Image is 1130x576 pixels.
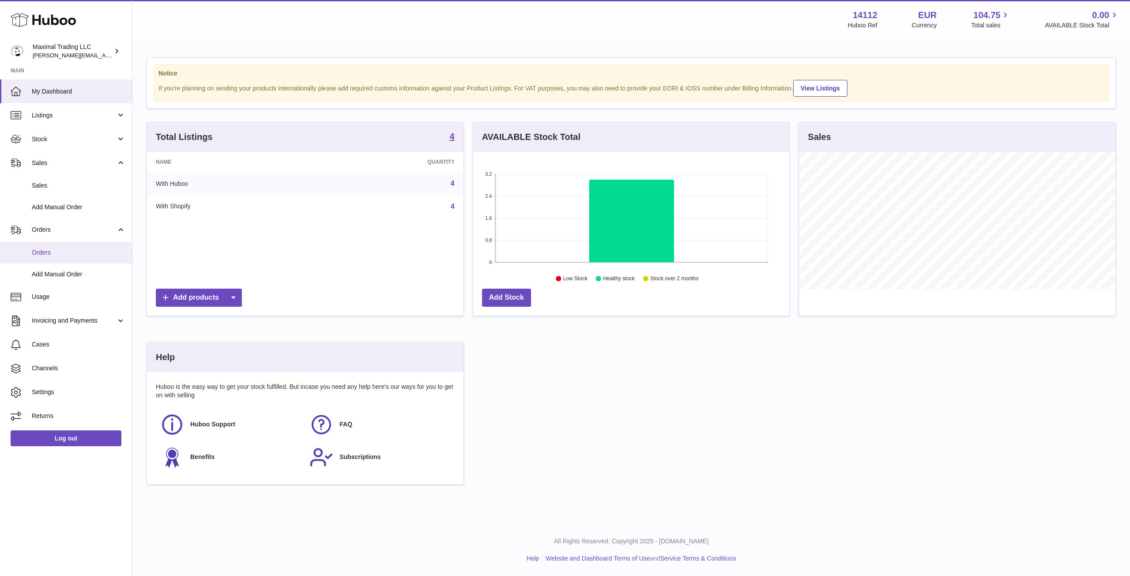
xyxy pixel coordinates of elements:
span: Subscriptions [339,453,380,461]
div: If you're planning on sending your products internationally please add required customs informati... [158,79,1104,97]
text: 2.4 [485,193,492,199]
span: Total sales [971,21,1010,30]
text: 3.2 [485,171,492,177]
strong: 4 [450,132,455,141]
text: Healthy stock [603,276,635,282]
a: Huboo Support [160,413,301,437]
span: Orders [32,226,116,234]
img: tab_domain_overview_orange.svg [24,56,31,63]
th: Name [147,152,317,172]
li: and [542,554,736,563]
a: 4 [451,180,455,187]
a: Service Terms & Conditions [660,555,736,562]
span: AVAILABLE Stock Total [1045,21,1119,30]
span: My Dashboard [32,87,125,96]
span: 0.00 [1092,9,1109,21]
a: 4 [451,203,455,210]
h3: Help [156,351,175,363]
span: Returns [32,412,125,420]
strong: Notice [158,69,1104,78]
span: Cases [32,340,125,349]
td: With Huboo [147,172,317,195]
span: Add Manual Order [32,203,125,211]
span: Sales [32,159,116,167]
span: FAQ [339,420,352,429]
span: 104.75 [973,9,1000,21]
text: 1.6 [485,215,492,221]
img: logo_orange.svg [14,14,21,21]
div: Currency [912,21,937,30]
a: Subscriptions [309,445,450,469]
p: All Rights Reserved. Copyright 2025 - [DOMAIN_NAME] [139,537,1123,546]
a: Add Stock [482,289,531,307]
th: Quantity [317,152,463,172]
text: Low Stock [563,276,588,282]
a: FAQ [309,413,450,437]
a: Help [527,555,539,562]
span: Orders [32,248,125,257]
span: Listings [32,111,116,120]
span: [PERSON_NAME][EMAIL_ADDRESS][DOMAIN_NAME] [33,52,177,59]
div: Domain: [DOMAIN_NAME] [23,23,97,30]
img: scott@scottkanacher.com [11,45,24,58]
a: Add products [156,289,242,307]
div: Huboo Ref [848,21,878,30]
a: Website and Dashboard Terms of Use [546,555,650,562]
a: Log out [11,430,121,446]
text: 0 [489,260,492,265]
a: 4 [450,132,455,143]
a: View Listings [793,80,847,97]
h3: Sales [808,131,831,143]
span: Huboo Support [190,420,235,429]
span: Usage [32,293,125,301]
text: 0.8 [485,237,492,243]
img: website_grey.svg [14,23,21,30]
div: v 4.0.25 [25,14,43,21]
a: 0.00 AVAILABLE Stock Total [1045,9,1119,30]
span: Invoicing and Payments [32,316,116,325]
div: Keywords by Traffic [98,56,149,62]
strong: EUR [918,9,937,21]
span: Channels [32,364,125,373]
strong: 14112 [853,9,878,21]
span: Benefits [190,453,215,461]
div: Domain Overview [34,56,79,62]
a: 104.75 Total sales [971,9,1010,30]
span: Add Manual Order [32,270,125,279]
h3: AVAILABLE Stock Total [482,131,580,143]
text: Stock over 2 months [650,276,698,282]
span: Stock [32,135,116,143]
span: Settings [32,388,125,396]
p: Huboo is the easy way to get your stock fulfilled. But incase you need any help here's our ways f... [156,383,455,399]
img: tab_keywords_by_traffic_grey.svg [88,56,95,63]
div: Maximal Trading LLC [33,43,112,60]
h3: Total Listings [156,131,213,143]
a: Benefits [160,445,301,469]
span: Sales [32,181,125,190]
td: With Shopify [147,195,317,218]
